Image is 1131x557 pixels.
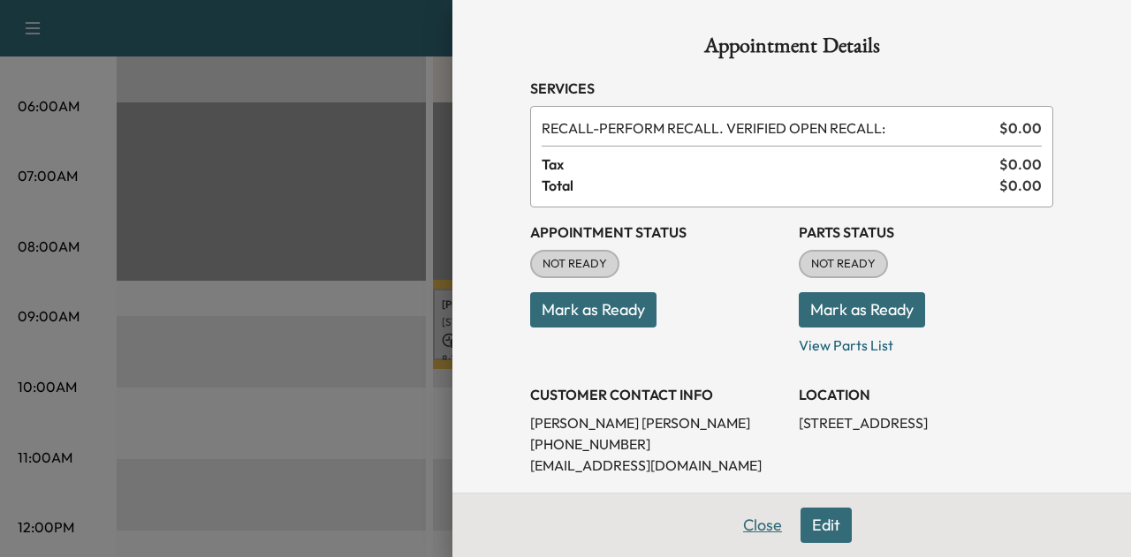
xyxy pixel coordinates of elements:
p: [PHONE_NUMBER] [530,433,785,455]
button: Close [732,508,793,543]
h3: CUSTOMER CONTACT INFO [530,384,785,405]
h3: Services [530,78,1053,99]
span: PERFORM RECALL. VERIFIED OPEN RECALL: [542,117,992,139]
span: NOT READY [532,255,618,273]
p: [EMAIL_ADDRESS][DOMAIN_NAME] [530,455,785,476]
p: [STREET_ADDRESS] [799,412,1053,433]
h3: Parts Status [799,222,1053,243]
span: NOT READY [801,255,886,273]
button: Edit [801,508,852,543]
span: $ 0.00 [999,154,1042,175]
button: Mark as Ready [799,292,925,327]
span: Tax [542,154,999,175]
span: $ 0.00 [999,117,1042,139]
p: View Parts List [799,327,1053,356]
span: Total [542,175,999,196]
h3: LOCATION [799,384,1053,405]
span: $ 0.00 [999,175,1042,196]
h3: Appointment Status [530,222,785,243]
p: [PERSON_NAME] [PERSON_NAME] [530,412,785,433]
h1: Appointment Details [530,35,1053,64]
button: Mark as Ready [530,292,657,327]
